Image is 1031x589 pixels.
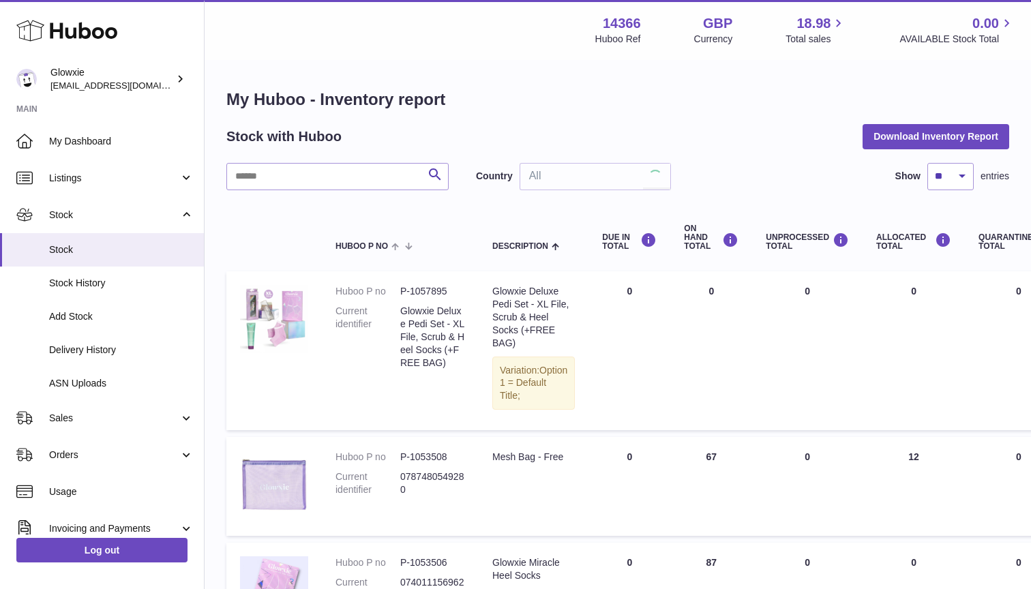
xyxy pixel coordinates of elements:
[335,451,400,464] dt: Huboo P no
[49,209,179,222] span: Stock
[476,170,513,183] label: Country
[335,470,400,496] dt: Current identifier
[752,271,863,430] td: 0
[492,451,575,464] div: Mesh Bag - Free
[16,69,37,89] img: suraj@glowxie.com
[400,556,465,569] dd: P-1053506
[670,437,752,536] td: 67
[49,522,179,535] span: Invoicing and Payments
[50,66,173,92] div: Glowxie
[49,135,194,148] span: My Dashboard
[1016,286,1021,297] span: 0
[786,14,846,46] a: 18.98 Total sales
[972,14,999,33] span: 0.00
[226,89,1009,110] h1: My Huboo - Inventory report
[895,170,921,183] label: Show
[240,451,308,519] img: product image
[492,242,548,251] span: Description
[49,485,194,498] span: Usage
[1016,557,1021,568] span: 0
[49,243,194,256] span: Stock
[49,449,179,462] span: Orders
[49,412,179,425] span: Sales
[49,377,194,390] span: ASN Uploads
[400,451,465,464] dd: P-1053508
[400,305,465,369] dd: Glowxie Deluxe Pedi Set - XL File, Scrub & Heel Socks (+FREE BAG)
[876,232,951,251] div: ALLOCATED Total
[49,344,194,357] span: Delivery History
[588,271,670,430] td: 0
[335,242,388,251] span: Huboo P no
[981,170,1009,183] span: entries
[335,285,400,298] dt: Huboo P no
[400,470,465,496] dd: 0787480549280
[752,437,863,536] td: 0
[588,437,670,536] td: 0
[899,33,1015,46] span: AVAILABLE Stock Total
[863,271,965,430] td: 0
[603,14,641,33] strong: 14366
[766,232,849,251] div: UNPROCESSED Total
[16,538,188,562] a: Log out
[694,33,733,46] div: Currency
[703,14,732,33] strong: GBP
[796,14,831,33] span: 18.98
[786,33,846,46] span: Total sales
[335,305,400,369] dt: Current identifier
[602,232,657,251] div: DUE IN TOTAL
[492,556,575,582] div: Glowxie Miracle Heel Socks
[684,224,738,252] div: ON HAND Total
[49,310,194,323] span: Add Stock
[492,357,575,410] div: Variation:
[240,285,308,353] img: product image
[863,437,965,536] td: 12
[595,33,641,46] div: Huboo Ref
[226,127,342,146] h2: Stock with Huboo
[335,556,400,569] dt: Huboo P no
[670,271,752,430] td: 0
[500,365,567,402] span: Option 1 = Default Title;
[50,80,200,91] span: [EMAIL_ADDRESS][DOMAIN_NAME]
[863,124,1009,149] button: Download Inventory Report
[899,14,1015,46] a: 0.00 AVAILABLE Stock Total
[1016,451,1021,462] span: 0
[49,172,179,185] span: Listings
[49,277,194,290] span: Stock History
[492,285,575,349] div: Glowxie Deluxe Pedi Set - XL File, Scrub & Heel Socks (+FREE BAG)
[400,285,465,298] dd: P-1057895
